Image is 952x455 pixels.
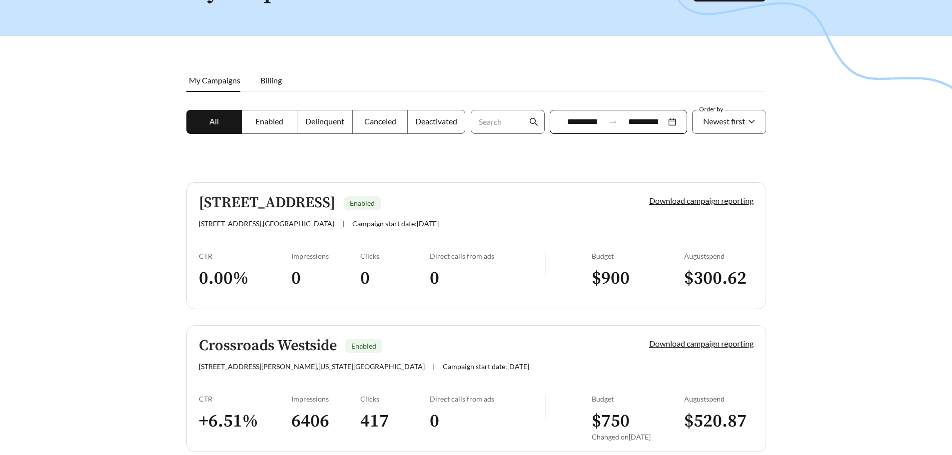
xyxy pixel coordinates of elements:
[186,182,766,309] a: [STREET_ADDRESS]Enabled[STREET_ADDRESS],[GEOGRAPHIC_DATA]|Campaign start date:[DATE]Download camp...
[360,252,430,260] div: Clicks
[592,252,684,260] div: Budget
[592,433,684,441] div: Changed on [DATE]
[360,267,430,290] h3: 0
[186,325,766,452] a: Crossroads WestsideEnabled[STREET_ADDRESS][PERSON_NAME],[US_STATE][GEOGRAPHIC_DATA]|Campaign star...
[433,362,435,371] span: |
[703,116,745,126] span: Newest first
[199,195,335,211] h5: [STREET_ADDRESS]
[545,395,546,419] img: line
[351,342,376,350] span: Enabled
[592,410,684,433] h3: $ 750
[684,267,754,290] h3: $ 300.62
[342,219,344,228] span: |
[430,267,545,290] h3: 0
[199,252,291,260] div: CTR
[649,339,754,348] a: Download campaign reporting
[199,267,291,290] h3: 0.00 %
[291,267,361,290] h3: 0
[350,199,375,207] span: Enabled
[352,219,439,228] span: Campaign start date: [DATE]
[592,267,684,290] h3: $ 900
[430,252,545,260] div: Direct calls from ads
[305,116,344,126] span: Delinquent
[415,116,457,126] span: Deactivated
[545,252,546,276] img: line
[260,75,282,85] span: Billing
[199,219,334,228] span: [STREET_ADDRESS] , [GEOGRAPHIC_DATA]
[255,116,283,126] span: Enabled
[684,395,754,403] div: August spend
[189,75,240,85] span: My Campaigns
[684,252,754,260] div: August spend
[199,362,425,371] span: [STREET_ADDRESS][PERSON_NAME] , [US_STATE][GEOGRAPHIC_DATA]
[199,410,291,433] h3: + 6.51 %
[199,395,291,403] div: CTR
[199,338,337,354] h5: Crossroads Westside
[609,117,618,126] span: swap-right
[291,395,361,403] div: Impressions
[209,116,219,126] span: All
[360,410,430,433] h3: 417
[609,117,618,126] span: to
[529,117,538,126] span: search
[364,116,396,126] span: Canceled
[291,410,361,433] h3: 6406
[443,362,529,371] span: Campaign start date: [DATE]
[684,410,754,433] h3: $ 520.87
[430,410,545,433] h3: 0
[360,395,430,403] div: Clicks
[430,395,545,403] div: Direct calls from ads
[592,395,684,403] div: Budget
[649,196,754,205] a: Download campaign reporting
[291,252,361,260] div: Impressions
